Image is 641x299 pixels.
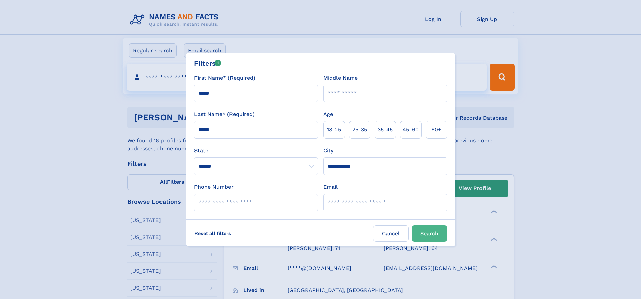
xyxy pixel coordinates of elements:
[194,183,234,191] label: Phone Number
[194,74,255,82] label: First Name* (Required)
[327,126,341,134] span: 18‑25
[373,225,409,242] label: Cancel
[194,110,255,118] label: Last Name* (Required)
[403,126,419,134] span: 45‑60
[431,126,441,134] span: 60+
[194,58,221,68] div: Filters
[323,74,358,82] label: Middle Name
[412,225,447,242] button: Search
[378,126,393,134] span: 35‑45
[323,110,333,118] label: Age
[190,225,236,241] label: Reset all filters
[194,147,318,155] label: State
[323,183,338,191] label: Email
[323,147,333,155] label: City
[352,126,367,134] span: 25‑35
